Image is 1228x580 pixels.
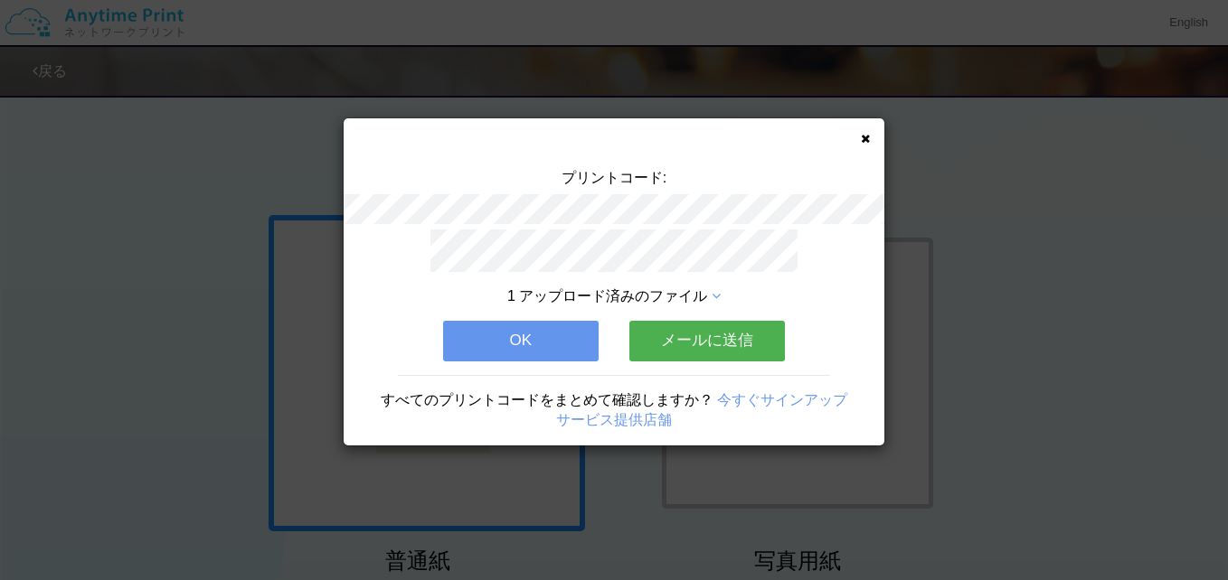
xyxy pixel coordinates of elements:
a: サービス提供店舗 [556,412,672,427]
button: メールに送信 [629,321,785,360]
button: OK [443,321,599,360]
span: プリントコード: [562,170,666,185]
span: 1 アップロード済みのファイル [507,288,707,304]
span: すべてのプリントコードをまとめて確認しますか？ [381,392,713,407]
a: 今すぐサインアップ [717,392,847,407]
